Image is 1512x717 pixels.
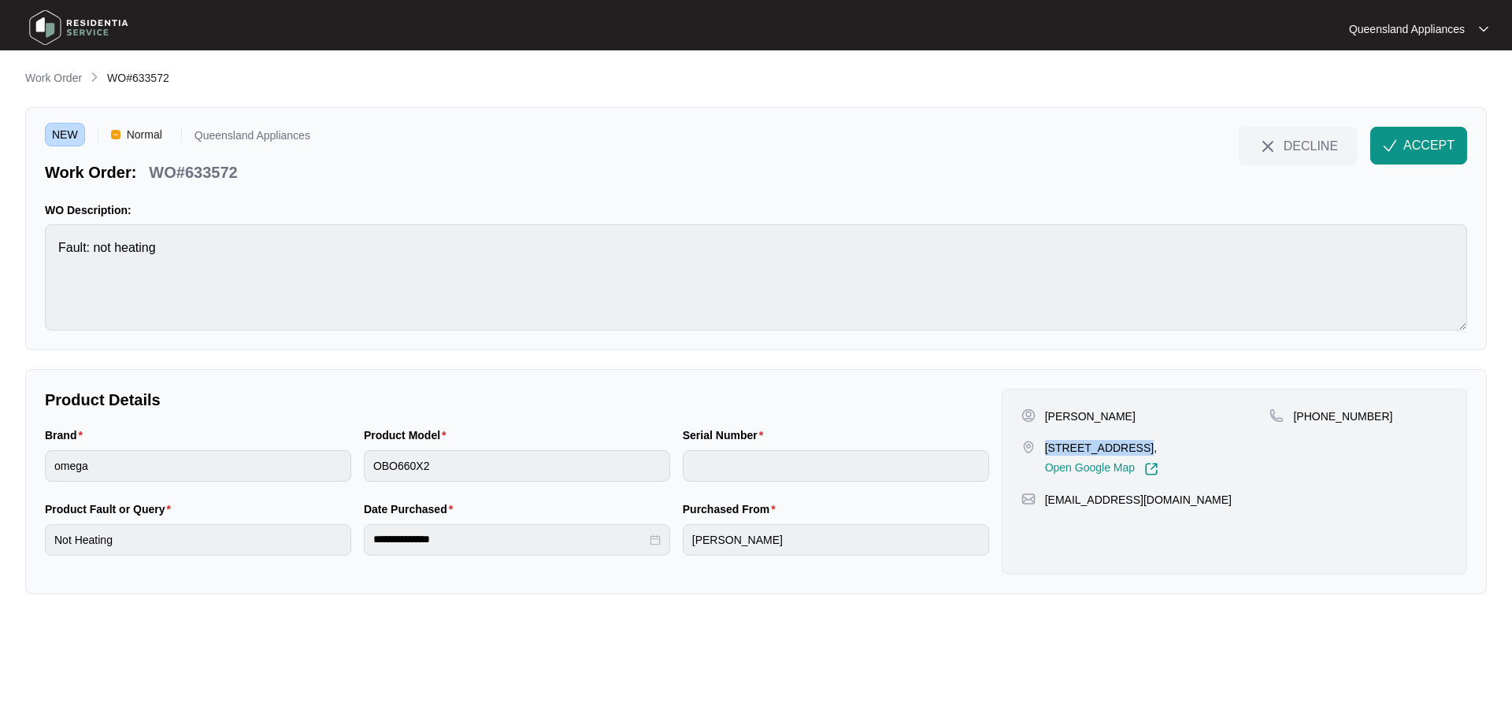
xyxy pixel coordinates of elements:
input: Brand [45,450,351,482]
span: DECLINE [1284,137,1338,154]
button: check-IconACCEPT [1370,127,1467,164]
input: Serial Number [683,450,989,482]
input: Product Model [364,450,670,482]
label: Purchased From [683,501,782,517]
button: close-IconDECLINE [1239,127,1358,164]
img: check-Icon [1383,139,1397,153]
p: [EMAIL_ADDRESS][DOMAIN_NAME] [1045,492,1232,508]
img: residentia service logo [24,4,134,51]
img: map-pin [1021,492,1036,506]
a: Open Google Map [1045,462,1158,476]
img: Vercel Logo [111,130,120,139]
img: map-pin [1021,440,1036,454]
p: [STREET_ADDRESS], [1045,440,1158,456]
label: Date Purchased [364,501,459,517]
label: Product Fault or Query [45,501,177,517]
p: Work Order: [45,161,136,183]
p: WO Description: [45,202,1467,218]
textarea: Fault: not heating [45,224,1467,331]
p: Work Order [25,70,82,86]
label: Product Model [364,427,453,443]
span: ACCEPT [1403,136,1455,155]
a: Work Order [22,70,85,87]
img: chevron-right [88,71,101,83]
img: user-pin [1021,408,1036,423]
p: [PHONE_NUMBER] [1293,408,1392,424]
p: Product Details [45,389,989,411]
img: dropdown arrow [1479,25,1488,33]
span: Normal [120,123,169,146]
p: WO#633572 [149,161,237,183]
input: Date Purchased [373,531,647,548]
span: NEW [45,123,85,146]
img: map-pin [1269,408,1284,423]
span: WO#633572 [107,72,169,84]
img: close-Icon [1258,137,1277,156]
input: Purchased From [683,524,989,556]
p: [PERSON_NAME] [1045,408,1136,424]
p: Queensland Appliances [195,130,310,146]
p: Queensland Appliances [1349,21,1465,37]
label: Serial Number [683,427,769,443]
input: Product Fault or Query [45,524,351,556]
img: Link-External [1144,462,1158,476]
label: Brand [45,427,89,443]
